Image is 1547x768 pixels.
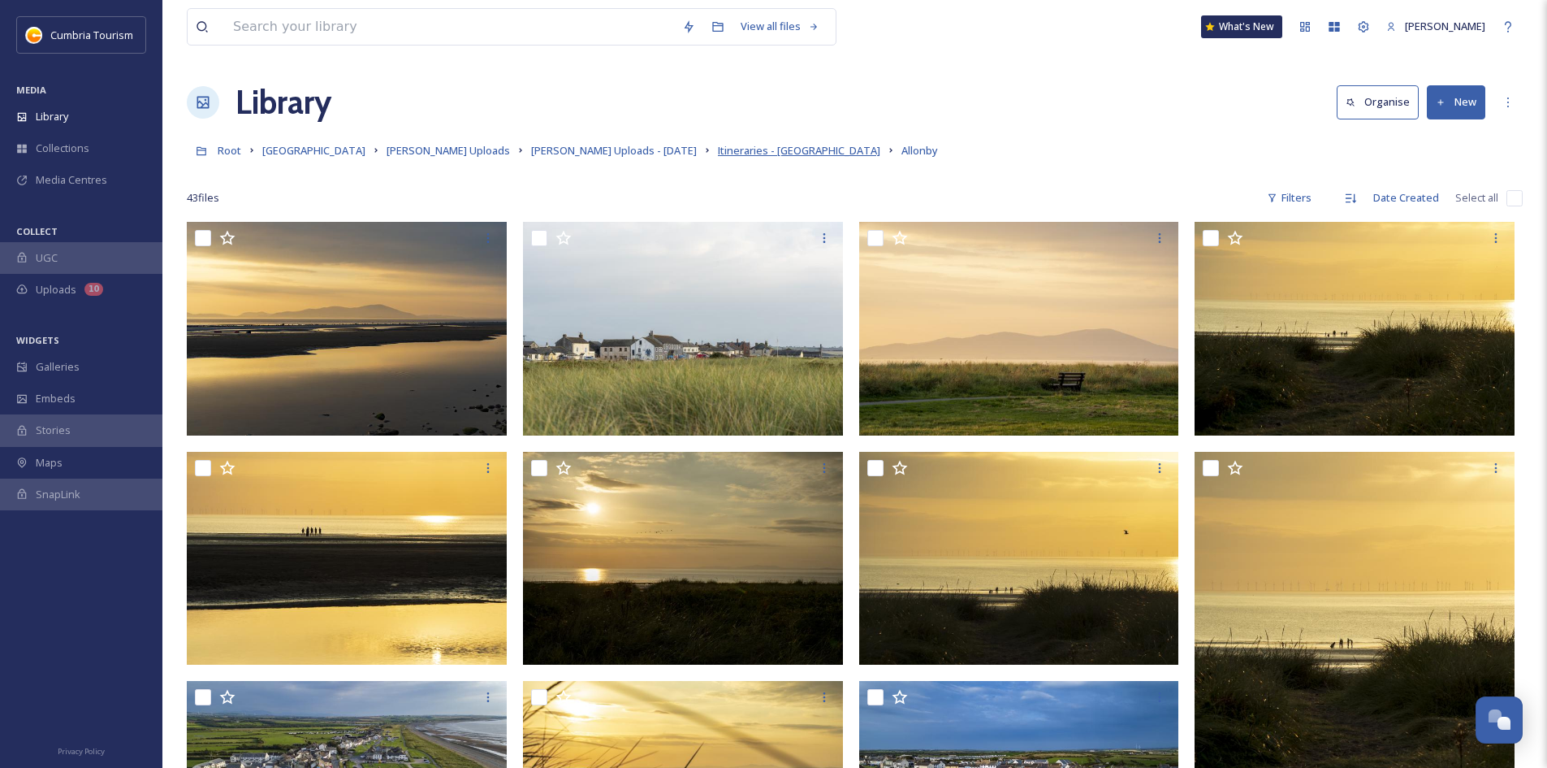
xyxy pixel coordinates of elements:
span: COLLECT [16,225,58,237]
span: Library [36,109,68,124]
span: Galleries [36,359,80,375]
img: CUMBRIATOURISM_240907_PaulMitchell_Allonby-17.jpg [523,222,843,436]
span: SnapLink [36,487,80,502]
img: CUMBRIATOURISM_240907_PaulMitchell_Allonby-40.jpg [187,452,507,666]
a: [PERSON_NAME] [1378,11,1493,42]
button: Organise [1337,85,1419,119]
img: images.jpg [26,27,42,43]
span: Itineraries - [GEOGRAPHIC_DATA] [718,143,880,158]
img: CUMBRIATOURISM_240907_PaulMitchell_Allonby-24.jpg [523,452,843,666]
input: Search your library [225,9,674,45]
img: CUMBRIATOURISM_240907_PaulMitchell_Allonby-41.jpg [187,222,507,436]
span: MEDIA [16,84,46,96]
a: [PERSON_NAME] Uploads - [DATE] [531,141,697,160]
a: Root [218,141,241,160]
span: Embeds [36,391,76,406]
img: CUMBRIATOURISM_240907_PaulMitchell_Allonby-28.jpg [1195,222,1515,436]
span: Privacy Policy [58,746,105,757]
span: Collections [36,141,89,156]
a: [PERSON_NAME] Uploads [387,141,510,160]
a: [GEOGRAPHIC_DATA] [262,141,365,160]
span: [PERSON_NAME] Uploads - [DATE] [531,143,697,158]
span: Uploads [36,282,76,297]
span: Cumbria Tourism [50,28,133,42]
a: View all files [732,11,828,42]
div: Filters [1259,182,1320,214]
span: [PERSON_NAME] Uploads [387,143,510,158]
span: Root [218,143,241,158]
button: Open Chat [1476,696,1523,744]
span: Media Centres [36,172,107,188]
div: 10 [84,283,103,296]
span: 43 file s [187,190,219,206]
a: Privacy Policy [58,740,105,760]
span: Allonby [901,143,938,158]
span: [GEOGRAPHIC_DATA] [262,143,365,158]
a: Library [236,78,331,127]
button: New [1427,85,1485,119]
a: Allonby [901,141,938,160]
div: Date Created [1365,182,1447,214]
span: Maps [36,455,63,471]
img: CUMBRIATOURISM_240907_PaulMitchell_Allonby-30.jpg [859,452,1179,666]
a: Itineraries - [GEOGRAPHIC_DATA] [718,141,880,160]
span: [PERSON_NAME] [1405,19,1485,33]
span: Stories [36,423,71,438]
img: CUMBRIATOURISM_240907_PaulMitchell_Allonby-43.jpg [859,222,1179,436]
a: What's New [1201,15,1282,38]
span: Select all [1455,190,1498,206]
span: UGC [36,250,58,266]
span: WIDGETS [16,334,59,346]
